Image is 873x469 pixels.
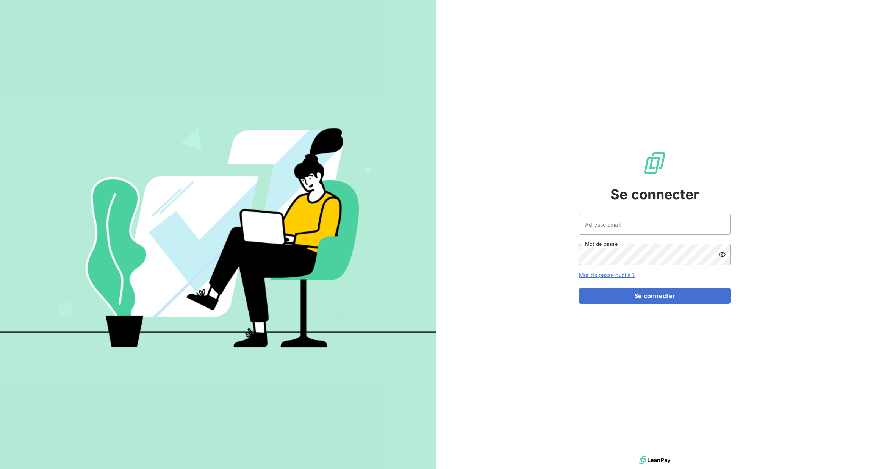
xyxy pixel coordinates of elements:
[639,455,670,466] img: logo
[610,184,699,205] span: Se connecter
[579,272,635,278] a: Mot de passe oublié ?
[579,214,731,235] input: placeholder
[579,288,731,304] button: Se connecter
[643,151,667,175] img: Logo LeanPay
